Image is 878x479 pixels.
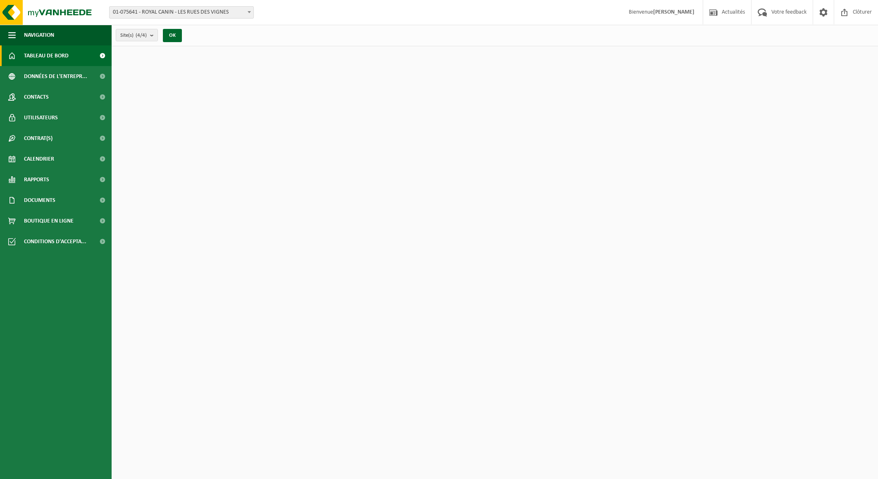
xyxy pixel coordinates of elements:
[24,25,54,45] span: Navigation
[110,7,253,18] span: 01-075641 - ROYAL CANIN - LES RUES DES VIGNES
[24,211,74,231] span: Boutique en ligne
[136,33,147,38] count: (4/4)
[109,6,254,19] span: 01-075641 - ROYAL CANIN - LES RUES DES VIGNES
[24,87,49,107] span: Contacts
[163,29,182,42] button: OK
[116,29,158,41] button: Site(s)(4/4)
[24,128,52,149] span: Contrat(s)
[24,169,49,190] span: Rapports
[24,190,55,211] span: Documents
[24,66,87,87] span: Données de l'entrepr...
[24,149,54,169] span: Calendrier
[120,29,147,42] span: Site(s)
[24,107,58,128] span: Utilisateurs
[24,231,86,252] span: Conditions d'accepta...
[24,45,69,66] span: Tableau de bord
[653,9,694,15] strong: [PERSON_NAME]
